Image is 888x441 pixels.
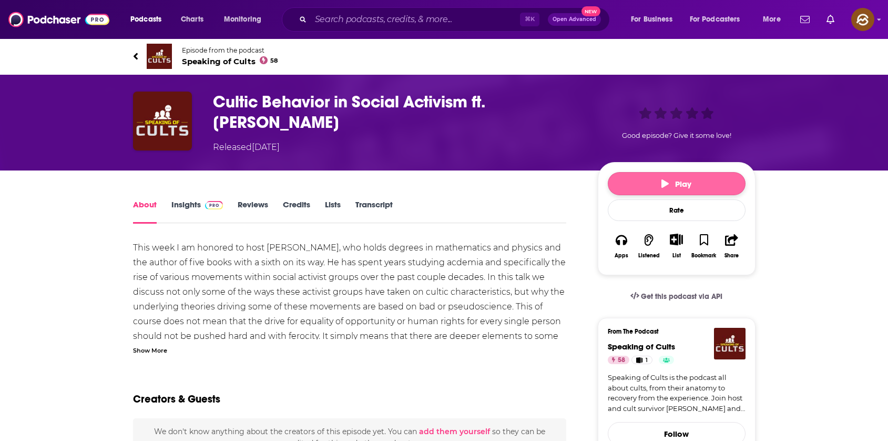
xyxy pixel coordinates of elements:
span: More [763,12,781,27]
h3: From The Podcast [608,328,737,335]
span: Podcasts [130,12,161,27]
button: open menu [217,11,275,28]
a: Charts [174,11,210,28]
span: Get this podcast via API [641,292,722,301]
a: 58 [608,356,629,364]
a: Speaking of CultsEpisode from the podcastSpeaking of Cults58 [133,44,756,69]
img: User Profile [851,8,874,31]
div: Search podcasts, credits, & more... [292,7,620,32]
a: 1 [631,356,652,364]
div: Apps [615,253,628,259]
input: Search podcasts, credits, & more... [311,11,520,28]
button: Share [718,227,745,265]
img: Podchaser - Follow, Share and Rate Podcasts [8,9,109,29]
button: Show profile menu [851,8,874,31]
span: Open Advanced [553,17,596,22]
span: Play [661,179,691,189]
span: For Podcasters [690,12,740,27]
a: Show notifications dropdown [796,11,814,28]
button: Listened [635,227,662,265]
img: Podchaser Pro [205,201,223,209]
a: Credits [283,199,310,224]
h2: Creators & Guests [133,393,220,406]
span: Charts [181,12,203,27]
span: Episode from the podcast [182,46,278,54]
span: ⌘ K [520,13,539,26]
button: add them yourself [419,427,490,436]
button: Open AdvancedNew [548,13,601,26]
span: 1 [646,355,648,366]
span: New [581,6,600,16]
a: Transcript [355,199,393,224]
button: Show More Button [666,234,687,245]
a: Get this podcast via API [622,284,731,309]
span: Speaking of Cults [182,56,278,66]
a: Speaking of Cults is the podcast all about cults, from their anatomy to recovery from the experie... [608,373,746,414]
div: List [672,252,681,259]
div: Rate [608,199,746,221]
a: Reviews [238,199,268,224]
a: About [133,199,157,224]
button: open menu [624,11,686,28]
button: open menu [756,11,794,28]
img: Cultic Behavior in Social Activism ft. Dr James Lindsay [133,92,192,151]
a: InsightsPodchaser Pro [171,199,223,224]
span: For Business [631,12,672,27]
span: 58 [270,58,278,63]
a: Show notifications dropdown [822,11,839,28]
span: 58 [618,355,625,366]
h1: Cultic Behavior in Social Activism ft. Dr James Lindsay [213,92,581,133]
button: Bookmark [690,227,718,265]
div: Bookmark [691,253,716,259]
div: Share [724,253,739,259]
span: Monitoring [224,12,261,27]
button: open menu [123,11,175,28]
img: Speaking of Cults [714,328,746,359]
div: Show More ButtonList [662,227,690,265]
span: Good episode? Give it some love! [622,132,731,139]
button: open menu [683,11,756,28]
div: Listened [638,253,660,259]
div: Released [DATE] [213,141,280,154]
button: Apps [608,227,635,265]
button: Play [608,172,746,195]
img: Speaking of Cults [147,44,172,69]
a: Speaking of Cults [608,342,675,352]
div: This week I am honored to host [PERSON_NAME], who holds degrees in mathematics and physics and th... [133,240,567,432]
a: Lists [325,199,341,224]
span: Logged in as hey85204 [851,8,874,31]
